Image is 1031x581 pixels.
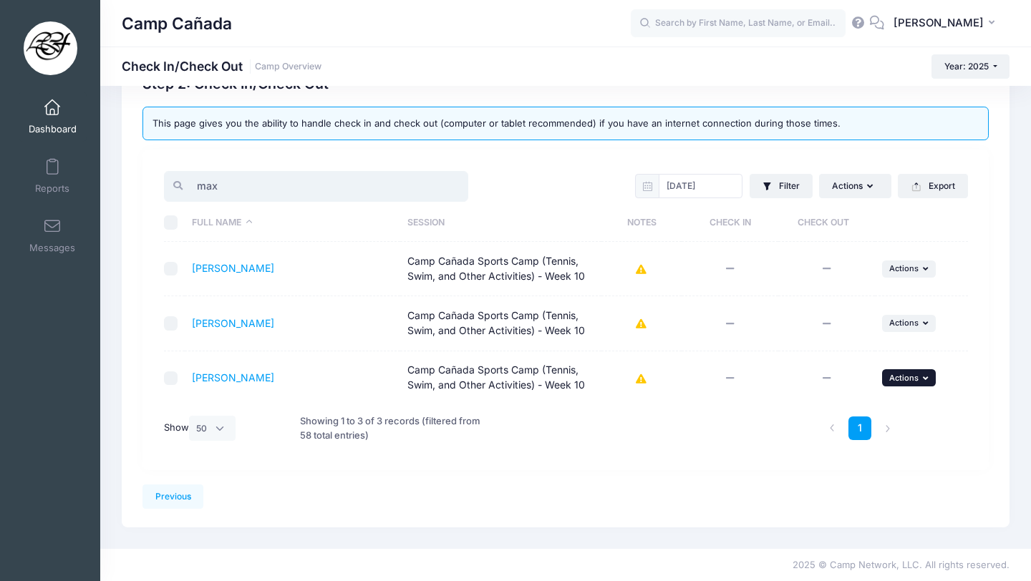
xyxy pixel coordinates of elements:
[400,242,601,296] td: Camp Cañada Sports Camp (Tennis, Swim, and Other Activities) - Week 10
[931,54,1010,79] button: Year: 2025
[29,123,77,135] span: Dashboard
[400,351,601,405] td: Camp Cañada Sports Camp (Tennis, Swim, and Other Activities) - Week 10
[142,484,203,509] a: Previous
[122,7,232,40] h1: Camp Cañada
[164,171,468,202] input: Search registrations
[122,59,321,74] h1: Check In/Check Out
[400,204,601,242] th: Session: activate to sort column ascending
[882,315,936,332] button: Actions
[601,204,682,242] th: Notes: activate to sort column ascending
[848,416,872,440] a: 1
[889,373,919,383] span: Actions
[631,9,846,38] input: Search by First Name, Last Name, or Email...
[778,204,875,242] th: Check Out
[192,371,274,384] a: [PERSON_NAME]
[192,317,274,329] a: [PERSON_NAME]
[189,416,236,440] select: Show
[944,61,989,72] span: Year: 2025
[29,242,75,254] span: Messages
[884,7,1010,40] button: [PERSON_NAME]
[255,62,321,72] a: Camp Overview
[750,174,813,198] button: Filter
[185,204,400,242] th: Full Name: activate to sort column descending
[894,15,984,31] span: [PERSON_NAME]
[682,204,778,242] th: Check In: activate to sort column ascending
[882,260,936,278] button: Actions
[659,174,742,198] input: mm/dd/yyyy
[889,263,919,273] span: Actions
[400,296,601,351] td: Camp Cañada Sports Camp (Tennis, Swim, and Other Activities) - Week 10
[889,318,919,328] span: Actions
[793,559,1010,570] span: 2025 © Camp Network, LLC. All rights reserved.
[142,107,989,141] div: This page gives you the ability to handle check in and check out (computer or tablet recommended)...
[19,92,87,142] a: Dashboard
[19,210,87,260] a: Messages
[19,151,87,201] a: Reports
[24,21,77,75] img: Camp Cañada
[192,262,274,274] a: [PERSON_NAME]
[35,182,69,195] span: Reports
[164,416,236,440] label: Show
[819,174,891,198] button: Actions
[898,174,967,198] button: Export
[882,369,936,386] button: Actions
[300,405,490,451] div: Showing 1 to 3 of 3 records (filtered from 58 total entries)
